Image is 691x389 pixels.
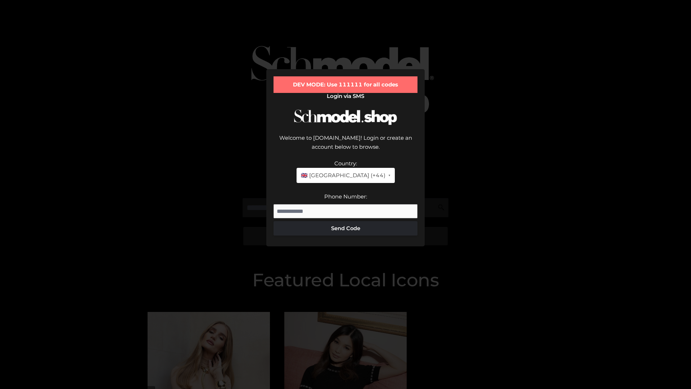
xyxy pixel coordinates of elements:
h2: Login via SMS [274,93,417,99]
label: Country: [334,160,357,167]
div: Welcome to [DOMAIN_NAME]! Login or create an account below to browse. [274,133,417,159]
img: Schmodel Logo [292,103,399,131]
label: Phone Number: [324,193,367,200]
button: Send Code [274,221,417,236]
div: DEV MODE: Use 111111 for all codes [274,76,417,93]
span: 🇬🇧 [GEOGRAPHIC_DATA] (+44) [301,171,385,180]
